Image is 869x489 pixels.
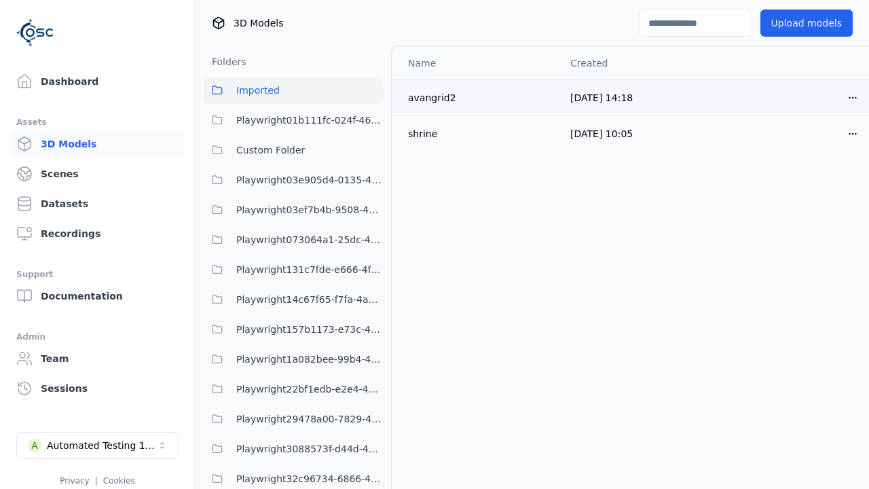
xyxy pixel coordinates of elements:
[47,439,157,452] div: Automated Testing 1 - Playwright
[236,321,383,338] span: Playwright157b1173-e73c-4808-a1ac-12e2e4cec217
[204,77,383,104] button: Imported
[16,14,54,52] img: Logo
[204,226,383,253] button: Playwright073064a1-25dc-42be-bd5d-9b023c0ea8dd
[28,439,41,452] div: A
[11,375,184,402] a: Sessions
[392,47,559,79] th: Name
[204,107,383,134] button: Playwright01b111fc-024f-466d-9bae-c06bfb571c6d
[408,127,549,141] div: shrine
[11,68,184,95] a: Dashboard
[236,142,305,158] span: Custom Folder
[760,10,853,37] button: Upload models
[204,346,383,373] button: Playwright1a082bee-99b4-4375-8133-1395ef4c0af5
[103,476,135,486] a: Cookies
[16,432,179,459] button: Select a workspace
[236,411,383,427] span: Playwright29478a00-7829-4286-b156-879e6320140f
[204,137,383,164] button: Custom Folder
[236,82,280,98] span: Imported
[236,261,383,278] span: Playwright131c7fde-e666-4f3e-be7e-075966dc97bc
[236,291,383,308] span: Playwright14c67f65-f7fa-4a69-9dce-fa9a259dcaa1
[236,172,383,188] span: Playwright03e905d4-0135-4922-94e2-0c56aa41bf04
[95,476,98,486] span: |
[204,286,383,313] button: Playwright14c67f65-f7fa-4a69-9dce-fa9a259dcaa1
[570,92,633,103] span: [DATE] 14:18
[11,283,184,310] a: Documentation
[204,435,383,463] button: Playwright3088573f-d44d-455e-85f6-006cb06f31fb
[204,316,383,343] button: Playwright157b1173-e73c-4808-a1ac-12e2e4cec217
[11,190,184,217] a: Datasets
[236,381,383,397] span: Playwright22bf1edb-e2e4-49eb-ace5-53917e10e3df
[16,114,179,130] div: Assets
[16,266,179,283] div: Support
[204,196,383,223] button: Playwright03ef7b4b-9508-47f0-8afd-5e0ec78663fc
[234,16,283,30] span: 3D Models
[204,166,383,194] button: Playwright03e905d4-0135-4922-94e2-0c56aa41bf04
[559,47,714,79] th: Created
[11,130,184,158] a: 3D Models
[11,345,184,372] a: Team
[11,220,184,247] a: Recordings
[236,232,383,248] span: Playwright073064a1-25dc-42be-bd5d-9b023c0ea8dd
[570,128,633,139] span: [DATE] 10:05
[236,441,383,457] span: Playwright3088573f-d44d-455e-85f6-006cb06f31fb
[204,376,383,403] button: Playwright22bf1edb-e2e4-49eb-ace5-53917e10e3df
[236,471,383,487] span: Playwright32c96734-6866-42ae-8456-0f4acea52717
[204,55,246,69] h3: Folders
[11,160,184,187] a: Scenes
[236,112,383,128] span: Playwright01b111fc-024f-466d-9bae-c06bfb571c6d
[60,476,89,486] a: Privacy
[204,405,383,433] button: Playwright29478a00-7829-4286-b156-879e6320140f
[408,91,549,105] div: avangrid2
[236,351,383,367] span: Playwright1a082bee-99b4-4375-8133-1395ef4c0af5
[16,329,179,345] div: Admin
[204,256,383,283] button: Playwright131c7fde-e666-4f3e-be7e-075966dc97bc
[236,202,383,218] span: Playwright03ef7b4b-9508-47f0-8afd-5e0ec78663fc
